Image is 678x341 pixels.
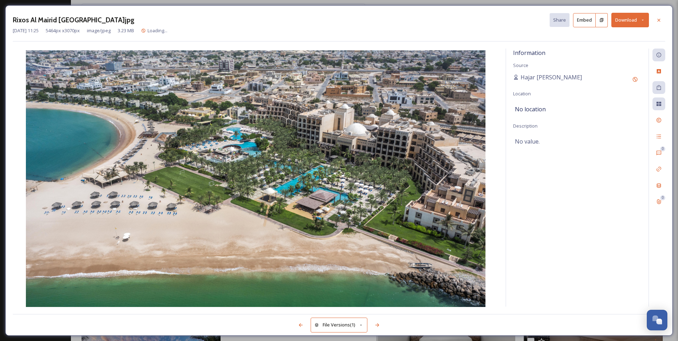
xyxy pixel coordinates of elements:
[13,50,499,308] img: B71E5247-0A1C-4215-94FB6FE9738F437E.jpg
[118,27,134,34] span: 3.23 MB
[148,27,167,34] span: Loading...
[515,137,540,146] span: No value.
[513,123,538,129] span: Description
[513,62,528,68] span: Source
[573,13,596,27] button: Embed
[513,90,531,97] span: Location
[513,49,545,57] span: Information
[660,146,665,151] div: 0
[660,195,665,200] div: 0
[13,15,134,25] h3: Rixos Al Mairid [GEOGRAPHIC_DATA]jpg
[550,13,569,27] button: Share
[521,73,582,82] span: Hajar [PERSON_NAME]
[13,27,39,34] span: [DATE] 11:25
[87,27,111,34] span: image/jpeg
[647,310,667,330] button: Open Chat
[311,318,367,332] button: File Versions(1)
[611,13,649,27] button: Download
[515,105,546,113] span: No location
[46,27,80,34] span: 5464 px x 3070 px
